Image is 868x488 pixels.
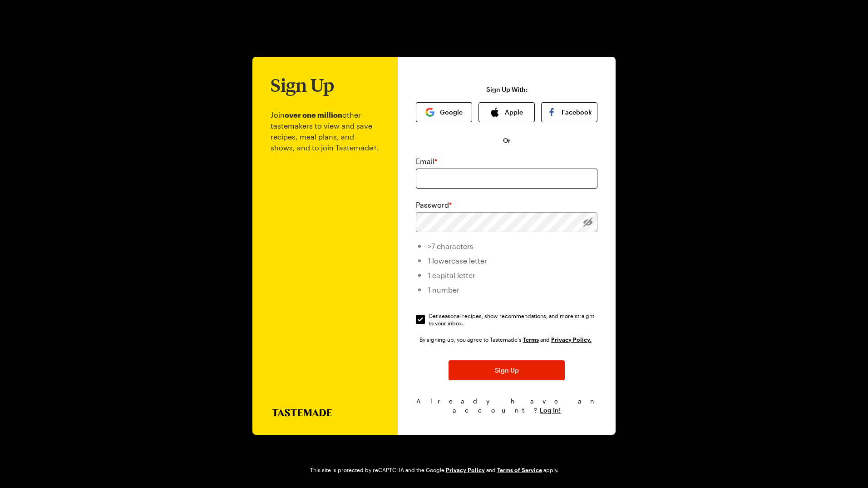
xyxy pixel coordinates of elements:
[429,312,598,327] span: Get seasonal recipes, show recommendations, and more straight to your inbox.
[540,406,561,415] button: Log In!
[428,242,473,250] span: >7 characters
[523,335,539,343] a: Tastemade Terms of Service
[271,95,380,409] p: Join other tastemakers to view and save recipes, meal plans, and shows, and to join Tastemade+.
[416,315,425,324] input: Get seasonal recipes, show recommendations, and more straight to your inbox.
[495,366,519,375] span: Sign Up
[285,110,342,119] b: over one million
[416,397,597,414] span: Already have an account?
[419,335,594,344] div: By signing up, you agree to Tastemade's and
[478,102,535,122] button: Apple
[428,271,475,279] span: 1 capital letter
[551,335,592,343] a: Tastemade Privacy Policy
[428,285,459,294] span: 1 number
[449,360,565,380] button: Sign Up
[428,256,487,265] span: 1 lowercase letter
[503,136,511,145] span: Or
[497,466,542,473] a: Google Terms of Service
[310,466,558,473] div: This site is protected by reCAPTCHA and the Google and apply.
[446,466,485,473] a: Google Privacy Policy
[271,75,334,95] h1: Sign Up
[416,156,437,167] label: Email
[416,199,452,210] label: Password
[403,15,466,25] a: Go to Tastemade Homepage
[541,102,597,122] button: Facebook
[486,86,528,93] p: Sign Up With:
[416,102,472,122] button: Google
[403,15,466,23] img: tastemade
